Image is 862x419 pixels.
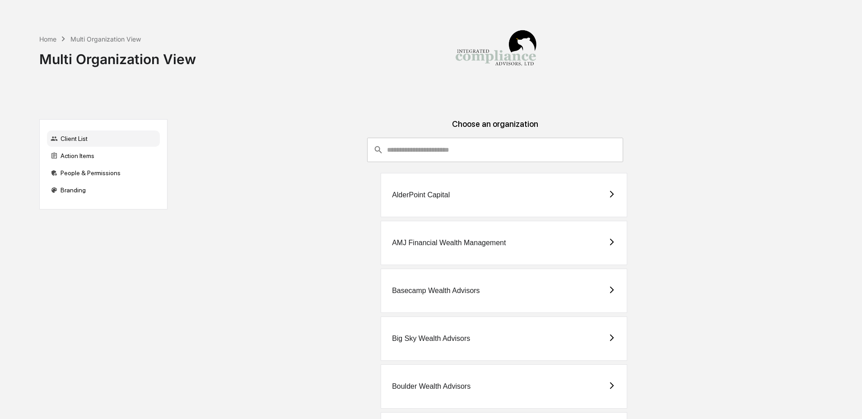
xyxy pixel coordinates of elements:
[47,148,160,164] div: Action Items
[39,44,196,67] div: Multi Organization View
[39,35,56,43] div: Home
[47,130,160,147] div: Client List
[367,138,623,162] div: consultant-dashboard__filter-organizations-search-bar
[392,335,470,343] div: Big Sky Wealth Advisors
[70,35,141,43] div: Multi Organization View
[47,165,160,181] div: People & Permissions
[175,119,815,138] div: Choose an organization
[451,7,541,98] img: Integrated Compliance Advisors
[392,191,450,199] div: AlderPoint Capital
[47,182,160,198] div: Branding
[392,287,480,295] div: Basecamp Wealth Advisors
[392,382,471,391] div: Boulder Wealth Advisors
[392,239,506,247] div: AMJ Financial Wealth Management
